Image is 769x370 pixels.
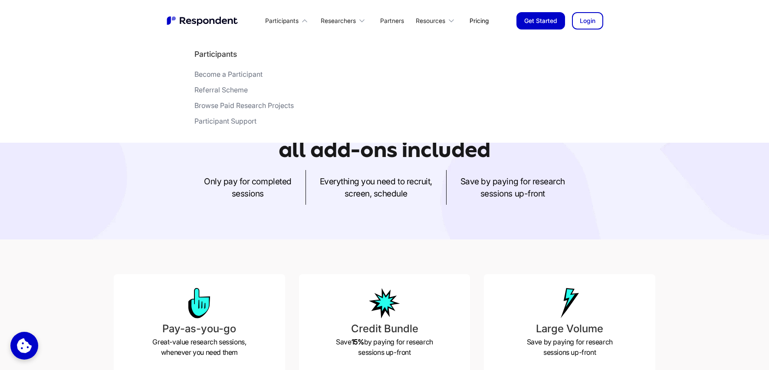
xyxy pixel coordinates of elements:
div: Participant Support [194,117,256,125]
h3: Pay-as-you-go [121,321,278,337]
div: Researchers [321,16,356,25]
p: Everything you need to recruit, screen, schedule [320,175,432,200]
p: Only pay for completed sessions [204,175,291,200]
a: Get Started [516,12,565,29]
h4: Participants [194,49,237,59]
h3: Credit Bundle [306,321,463,337]
a: Become a Participant [194,70,294,82]
p: Save by paying for research sessions up-front [460,175,565,200]
a: Participant Support [194,117,294,129]
strong: 15% [352,337,364,346]
a: Browse Paid Research Projects [194,101,294,113]
div: Referral Scheme [194,85,248,94]
a: Pricing [463,10,496,31]
p: Great-value research sessions, whenever you need them [121,337,278,357]
div: Resources [411,10,463,31]
p: Save by paying for research sessions up-front [306,337,463,357]
div: Become a Participant [194,70,263,79]
img: Untitled UI logotext [166,15,240,26]
div: Browse Paid Research Projects [194,101,294,110]
div: Participants [260,10,316,31]
h3: Large Volume [491,321,648,337]
p: Save by paying for research sessions up-front [491,337,648,357]
div: Participants [265,16,299,25]
div: Resources [416,16,445,25]
div: Researchers [316,10,373,31]
a: Login [572,12,603,29]
a: home [166,15,240,26]
a: Referral Scheme [194,85,294,98]
a: Partners [373,10,411,31]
